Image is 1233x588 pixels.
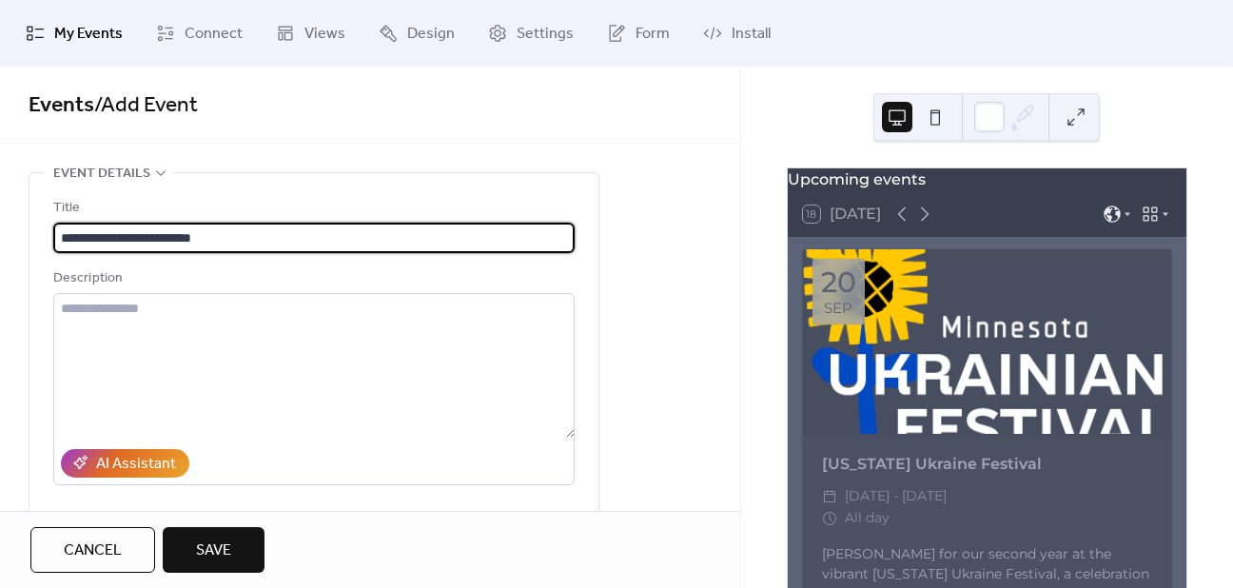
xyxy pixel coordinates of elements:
span: Save [196,539,231,562]
div: Upcoming events [788,168,1186,191]
button: Cancel [30,527,155,573]
span: Views [304,23,345,46]
span: Form [636,23,670,46]
a: Design [364,8,469,59]
div: Title [53,197,571,220]
a: Settings [474,8,588,59]
a: Form [593,8,684,59]
span: Install [732,23,771,46]
button: Save [163,527,264,573]
a: Views [262,8,360,59]
div: Sep [824,301,852,315]
span: Connect [185,23,243,46]
a: My Events [11,8,137,59]
a: Connect [142,8,257,59]
span: My Events [54,23,123,46]
span: Settings [517,23,574,46]
div: [US_STATE] Ukraine Festival [803,453,1171,476]
div: Location [53,508,571,531]
span: Event details [53,163,150,186]
div: AI Assistant [96,453,176,476]
a: Events [29,85,94,127]
span: Design [407,23,455,46]
a: Install [689,8,785,59]
div: ​ [822,485,837,508]
div: Description [53,267,571,290]
span: All day [845,507,890,530]
div: ​ [822,507,837,530]
div: 20 [821,268,856,297]
span: [DATE] - [DATE] [845,485,947,508]
button: AI Assistant [61,449,189,478]
span: Cancel [64,539,122,562]
span: / Add Event [94,85,198,127]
